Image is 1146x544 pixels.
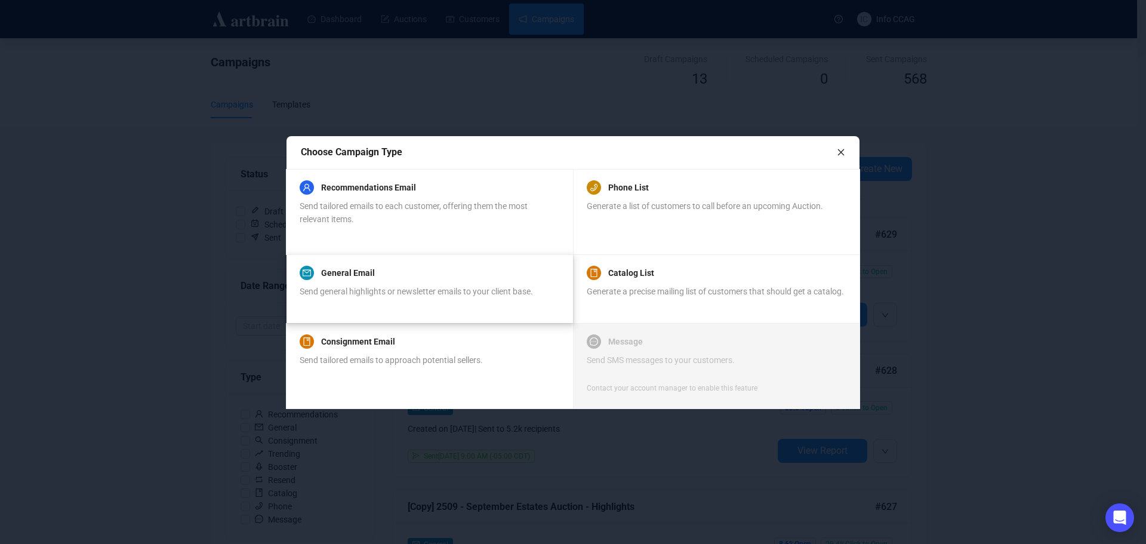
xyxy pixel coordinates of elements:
[587,355,735,365] span: Send SMS messages to your customers.
[303,337,311,346] span: book
[300,287,533,296] span: Send general highlights or newsletter emails to your client base.
[321,266,375,280] a: General Email
[608,180,649,195] a: Phone List
[587,382,757,394] div: Contact your account manager to enable this feature
[590,337,598,346] span: message
[301,145,837,159] div: Choose Campaign Type
[590,183,598,192] span: phone
[300,201,528,224] span: Send tailored emails to each customer, offering them the most relevant items.
[303,183,311,192] span: user
[300,355,483,365] span: Send tailored emails to approach potential sellers.
[1105,503,1134,532] div: Open Intercom Messenger
[303,269,311,277] span: mail
[587,201,823,211] span: Generate a list of customers to call before an upcoming Auction.
[590,269,598,277] span: book
[321,180,416,195] a: Recommendations Email
[837,148,845,156] span: close
[608,266,654,280] a: Catalog List
[608,334,643,349] a: Message
[587,287,844,296] span: Generate a precise mailing list of customers that should get a catalog.
[321,334,395,349] a: Consignment Email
